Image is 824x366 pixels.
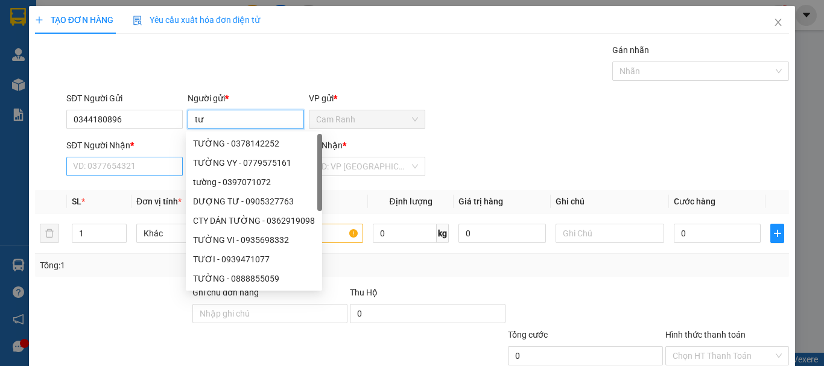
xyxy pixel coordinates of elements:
div: TƯỜNG - 0378142252 [186,134,322,153]
div: TƯỜNG - 0378142252 [193,137,315,150]
span: Cam Ranh [316,110,418,128]
div: Cam Ranh [10,10,95,25]
span: plus [35,16,43,24]
span: TẠO ĐƠN HÀNG [35,15,113,25]
span: VP Nhận [309,140,343,150]
span: close [773,17,783,27]
label: Gán nhãn [612,45,649,55]
span: plus [771,229,784,238]
span: Định lượng [389,197,432,206]
div: TƯỜNG VI - 0935698332 [193,233,315,247]
div: tường - 0397071072 [193,175,315,189]
input: Ghi chú đơn hàng [192,304,347,323]
div: Tổng: 1 [40,259,319,272]
div: VP gửi [309,92,425,105]
button: Close [761,6,795,40]
span: Thu Hộ [350,288,378,297]
span: Nhận: [103,10,132,23]
div: TƯỜNG VI - 0935698332 [186,230,322,250]
div: Người gửi [188,92,304,105]
span: Tổng cước [508,330,548,339]
div: CTY DÁN TƯỜNG - 0362919098 [186,211,322,230]
div: TƯỜNG - 0888855059 [193,272,315,285]
div: 0355597162 [10,39,95,56]
span: SL [72,197,81,206]
input: Ghi Chú [556,224,664,243]
div: TƯỜNG - 0888855059 [186,269,322,288]
span: Gửi: [10,11,29,24]
span: Khác [144,224,238,242]
div: 0975648365 [103,52,200,69]
div: 80.000 [9,76,97,90]
div: TƯƠI - 0939471077 [193,253,315,266]
label: Ghi chú đơn hàng [192,288,259,297]
span: Cước hàng [674,197,715,206]
div: TƯƠI - 0939471077 [186,250,322,269]
div: TƯỜNG VY - 0779575161 [186,153,322,172]
div: SĐT Người Nhận [66,139,183,152]
button: delete [40,224,59,243]
div: CTY DÁN TƯỜNG - 0362919098 [193,214,315,227]
div: SĐT Người Gửi [66,92,183,105]
div: TƯỜNG VY - 0779575161 [193,156,315,169]
th: Ghi chú [551,190,669,213]
div: DƯỢNG TƯ - 0905327763 [186,192,322,211]
div: thịnh [10,25,95,39]
div: [PERSON_NAME] [103,10,200,37]
span: kg [437,224,449,243]
span: Đã thu : [9,77,46,90]
div: tường - 0397071072 [186,172,322,192]
label: Hình thức thanh toán [665,330,746,339]
input: 0 [458,224,545,243]
div: vinh [103,37,200,52]
span: Giá trị hàng [458,197,503,206]
span: Yêu cầu xuất hóa đơn điện tử [133,15,260,25]
span: Đơn vị tính [136,197,182,206]
button: plus [770,224,784,243]
img: icon [133,16,142,25]
div: DƯỢNG TƯ - 0905327763 [193,195,315,208]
